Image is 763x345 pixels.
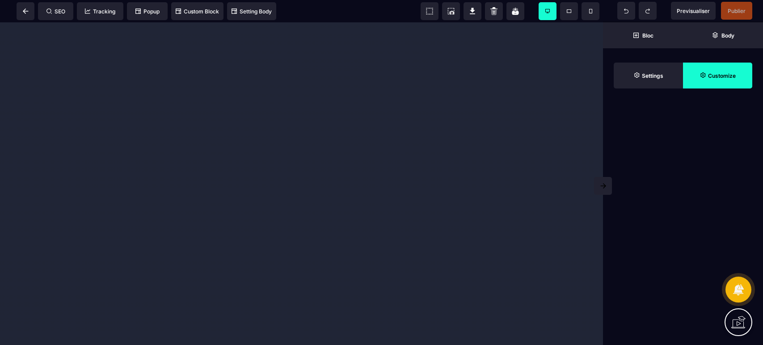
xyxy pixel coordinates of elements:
span: Open Style Manager [683,63,752,88]
strong: Customize [708,72,736,79]
span: Open Layer Manager [683,22,763,48]
span: Settings [614,63,683,88]
span: Screenshot [442,2,460,20]
span: Preview [671,2,716,20]
span: View components [421,2,438,20]
strong: Bloc [642,32,653,39]
span: Setting Body [232,8,272,15]
span: SEO [46,8,65,15]
span: Publier [728,8,746,14]
strong: Body [721,32,734,39]
span: Tracking [85,8,115,15]
span: Previsualiser [677,8,710,14]
strong: Settings [642,72,663,79]
span: Popup [135,8,160,15]
span: Custom Block [176,8,219,15]
span: Open Blocks [603,22,683,48]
